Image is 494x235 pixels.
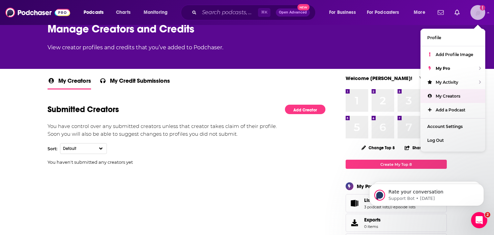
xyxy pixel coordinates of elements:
[346,75,412,81] a: Welcome [PERSON_NAME]!
[420,120,485,133] a: Account Settings
[436,66,450,71] span: My Pro
[48,130,326,138] p: Soon you will also be able to suggest changes to profiles you did not submit.
[359,169,494,217] iframe: Intercom notifications message
[48,159,326,165] div: You haven't submitted any creators yet
[436,107,465,112] span: Add a Podcast
[435,7,446,18] a: Show notifications dropdown
[48,77,91,89] a: My Creators
[297,4,310,10] span: New
[357,183,373,189] div: My Pro
[5,6,70,19] img: Podchaser - Follow, Share and Rate Podcasts
[427,35,441,40] span: Profile
[452,7,462,18] a: Show notifications dropdown
[420,29,485,152] ul: Show profile menu
[116,8,130,17] span: Charts
[420,48,485,61] a: Add Profile Image
[58,77,91,88] span: My Creators
[357,143,399,152] button: Change Top 8
[48,22,447,35] h1: Manage Creators and Credits
[84,8,104,17] span: Podcasts
[79,7,112,18] button: open menu
[470,5,485,20] button: Show profile menu
[110,77,170,88] span: My Credit Submissions
[436,80,458,85] span: My Activity
[414,8,425,17] span: More
[480,5,485,10] svg: Add a profile image
[409,7,434,18] button: open menu
[139,7,176,18] button: open menu
[471,212,487,228] iframe: Intercom live chat
[329,8,356,17] span: For Business
[427,124,463,129] span: Account Settings
[364,224,381,229] span: 0 items
[348,199,361,208] a: Lists
[404,141,435,154] button: Share Top 8
[436,94,460,99] span: My Creators
[367,8,399,17] span: For Podcasters
[348,218,361,228] span: Exports
[48,104,119,114] h3: Submitted Creators
[364,217,381,223] span: Exports
[60,143,107,154] button: Choose Creator sort
[258,8,270,17] span: ⌘ K
[419,75,447,81] a: View Profile
[362,7,409,18] button: open menu
[48,44,447,52] p: View creator profiles and credits that you’ve added to Podchaser.
[485,212,490,217] span: 2
[99,77,170,89] a: My Credit Submissions
[199,7,258,18] input: Search podcasts, credits, & more...
[346,214,447,232] a: Exports
[279,11,307,14] span: Open Advanced
[420,103,485,117] a: Add a Podcast
[63,146,90,151] span: Default
[144,8,168,17] span: Monitoring
[420,31,485,45] a: Profile
[436,52,473,57] span: Add Profile Image
[324,7,364,18] button: open menu
[470,5,485,20] img: User Profile
[285,105,325,114] a: Add Creator
[427,138,444,143] span: Log Out
[346,160,447,169] a: Create My Top 8
[420,89,485,103] a: My Creators
[276,8,310,17] button: Open AdvancedNew
[187,5,322,20] div: Search podcasts, credits, & more...
[48,146,57,151] div: Sort:
[48,123,326,130] p: You have control over any submitted creators unless that creator takes claim of their profile.
[112,7,135,18] a: Charts
[346,194,447,212] span: Lists
[470,5,485,20] span: Logged in as bellagibb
